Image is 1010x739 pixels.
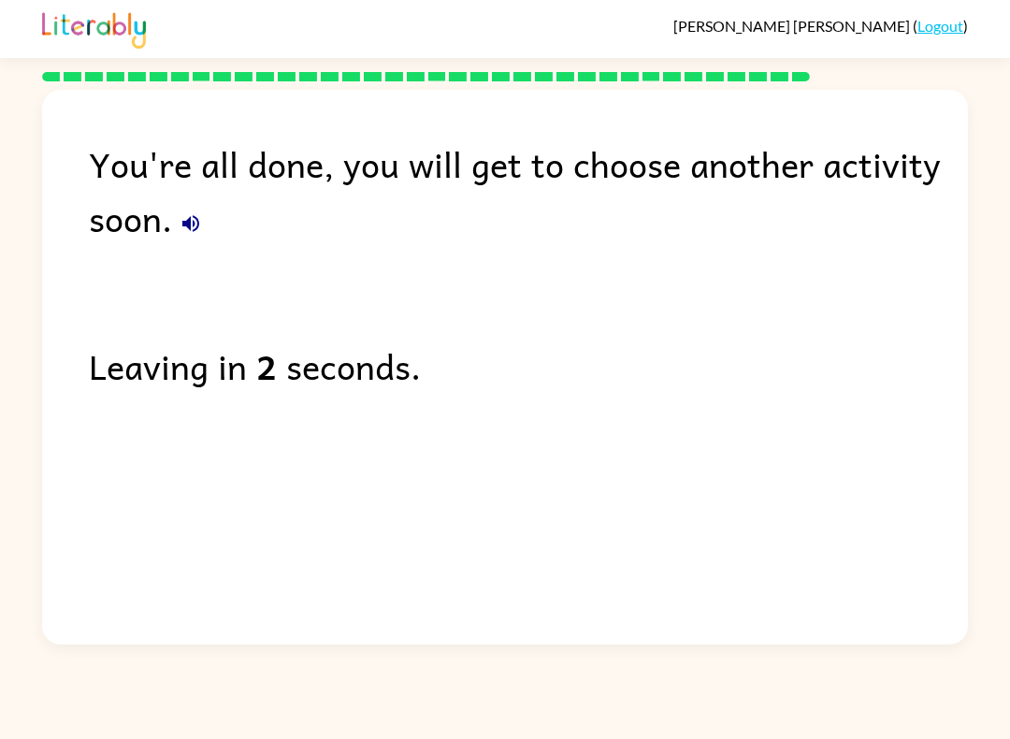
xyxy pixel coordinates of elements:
b: 2 [256,339,277,393]
img: Literably [42,7,146,49]
span: [PERSON_NAME] [PERSON_NAME] [673,17,913,35]
a: Logout [917,17,963,35]
div: You're all done, you will get to choose another activity soon. [89,137,968,245]
div: Leaving in seconds. [89,339,968,393]
div: ( ) [673,17,968,35]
